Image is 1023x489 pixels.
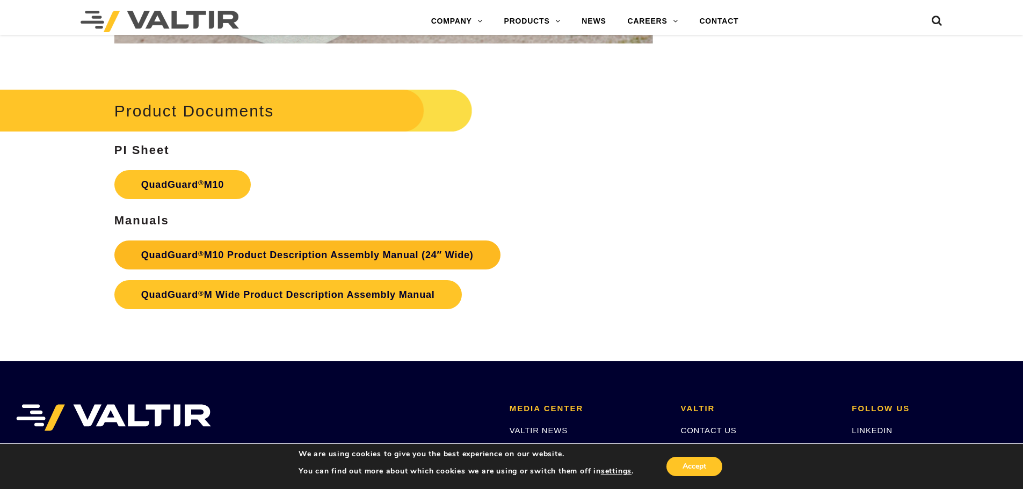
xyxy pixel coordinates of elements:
[114,240,500,269] a: QuadGuard®M10 Product Description Assembly Manual (24″ Wide)
[16,404,211,431] img: VALTIR
[114,170,251,199] a: QuadGuard®M10
[681,426,737,435] a: CONTACT US
[510,426,568,435] a: VALTIR NEWS
[852,426,893,435] a: LINKEDIN
[299,466,634,476] p: You can find out more about which cookies we are using or switch them off in .
[114,143,170,157] strong: PI Sheet
[681,404,836,413] h2: VALTIR
[299,449,634,459] p: We are using cookies to give you the best experience on our website.
[114,280,462,309] a: QuadGuard®M Wide Product Description Assembly Manual
[852,404,1007,413] h2: FOLLOW US
[510,404,665,413] h2: MEDIA CENTER
[114,214,169,227] strong: Manuals
[81,11,239,32] img: Valtir
[198,250,204,258] sup: ®
[601,466,632,476] button: settings
[688,11,749,32] a: CONTACT
[617,11,689,32] a: CAREERS
[571,11,616,32] a: NEWS
[198,289,204,297] sup: ®
[198,179,204,187] sup: ®
[420,11,494,32] a: COMPANY
[494,11,571,32] a: PRODUCTS
[666,457,722,476] button: Accept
